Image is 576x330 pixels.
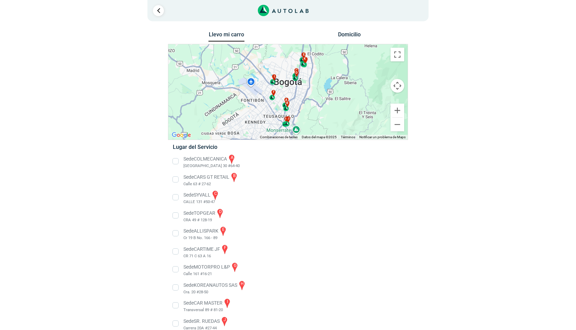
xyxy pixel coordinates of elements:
span: b [286,101,288,106]
span: k [304,57,306,61]
span: c [296,68,298,73]
a: Notificar un problema de Maps [359,135,406,139]
a: Términos [341,135,355,139]
button: Combinaciones de teclas [260,135,298,140]
span: d [296,71,298,75]
img: Google [170,131,193,140]
button: Llevo mi carro [208,31,244,42]
span: e [303,52,305,57]
span: f [273,90,275,95]
button: Ampliar [391,104,404,117]
button: Cambiar a la vista en pantalla completa [391,48,404,61]
h5: Lugar del Servicio [173,144,403,150]
a: Abre esta zona en Google Maps (se abre en una nueva ventana) [170,131,193,140]
a: Ir al paso anterior [153,5,164,16]
span: a [285,98,287,103]
button: Domicilio [332,31,368,41]
span: Datos del mapa ©2025 [302,135,337,139]
span: i [274,74,275,79]
span: j [288,116,289,121]
a: Link al sitio de autolab [258,7,309,13]
button: Reducir [391,118,404,131]
button: Controles de visualización del mapa [391,79,404,93]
